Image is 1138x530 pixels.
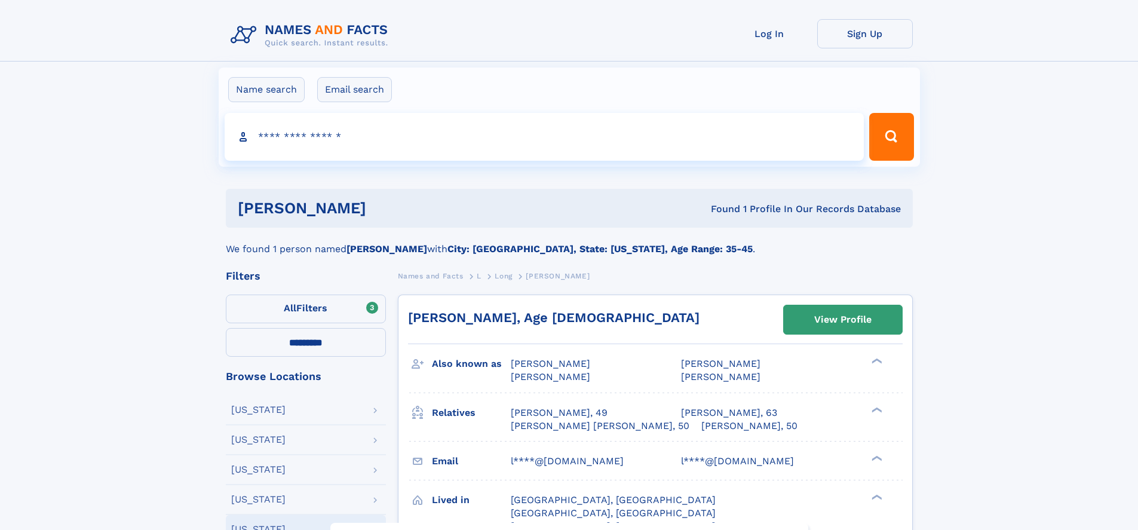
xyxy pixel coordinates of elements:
[284,302,296,314] span: All
[869,454,883,462] div: ❯
[231,465,286,474] div: [US_STATE]
[784,305,902,334] a: View Profile
[477,268,481,283] a: L
[231,435,286,445] div: [US_STATE]
[408,310,700,325] a: [PERSON_NAME], Age [DEMOGRAPHIC_DATA]
[511,419,689,433] a: [PERSON_NAME] [PERSON_NAME], 50
[511,494,716,506] span: [GEOGRAPHIC_DATA], [GEOGRAPHIC_DATA]
[701,419,797,433] a: [PERSON_NAME], 50
[231,405,286,415] div: [US_STATE]
[226,271,386,281] div: Filters
[511,371,590,382] span: [PERSON_NAME]
[814,306,872,333] div: View Profile
[447,243,753,255] b: City: [GEOGRAPHIC_DATA], State: [US_STATE], Age Range: 35-45
[225,113,864,161] input: search input
[526,272,590,280] span: [PERSON_NAME]
[231,495,286,504] div: [US_STATE]
[511,358,590,369] span: [PERSON_NAME]
[398,268,464,283] a: Names and Facts
[681,371,760,382] span: [PERSON_NAME]
[869,406,883,413] div: ❯
[226,19,398,51] img: Logo Names and Facts
[477,272,481,280] span: L
[226,228,913,256] div: We found 1 person named with .
[511,406,608,419] a: [PERSON_NAME], 49
[495,272,512,280] span: Long
[681,406,777,419] a: [PERSON_NAME], 63
[869,357,883,365] div: ❯
[432,403,511,423] h3: Relatives
[238,201,539,216] h1: [PERSON_NAME]
[226,295,386,323] label: Filters
[432,354,511,374] h3: Also known as
[538,203,901,216] div: Found 1 Profile In Our Records Database
[869,113,913,161] button: Search Button
[869,493,883,501] div: ❯
[346,243,427,255] b: [PERSON_NAME]
[432,451,511,471] h3: Email
[228,77,305,102] label: Name search
[226,371,386,382] div: Browse Locations
[681,358,760,369] span: [PERSON_NAME]
[432,490,511,510] h3: Lived in
[511,507,716,519] span: [GEOGRAPHIC_DATA], [GEOGRAPHIC_DATA]
[817,19,913,48] a: Sign Up
[495,268,512,283] a: Long
[317,77,392,102] label: Email search
[722,19,817,48] a: Log In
